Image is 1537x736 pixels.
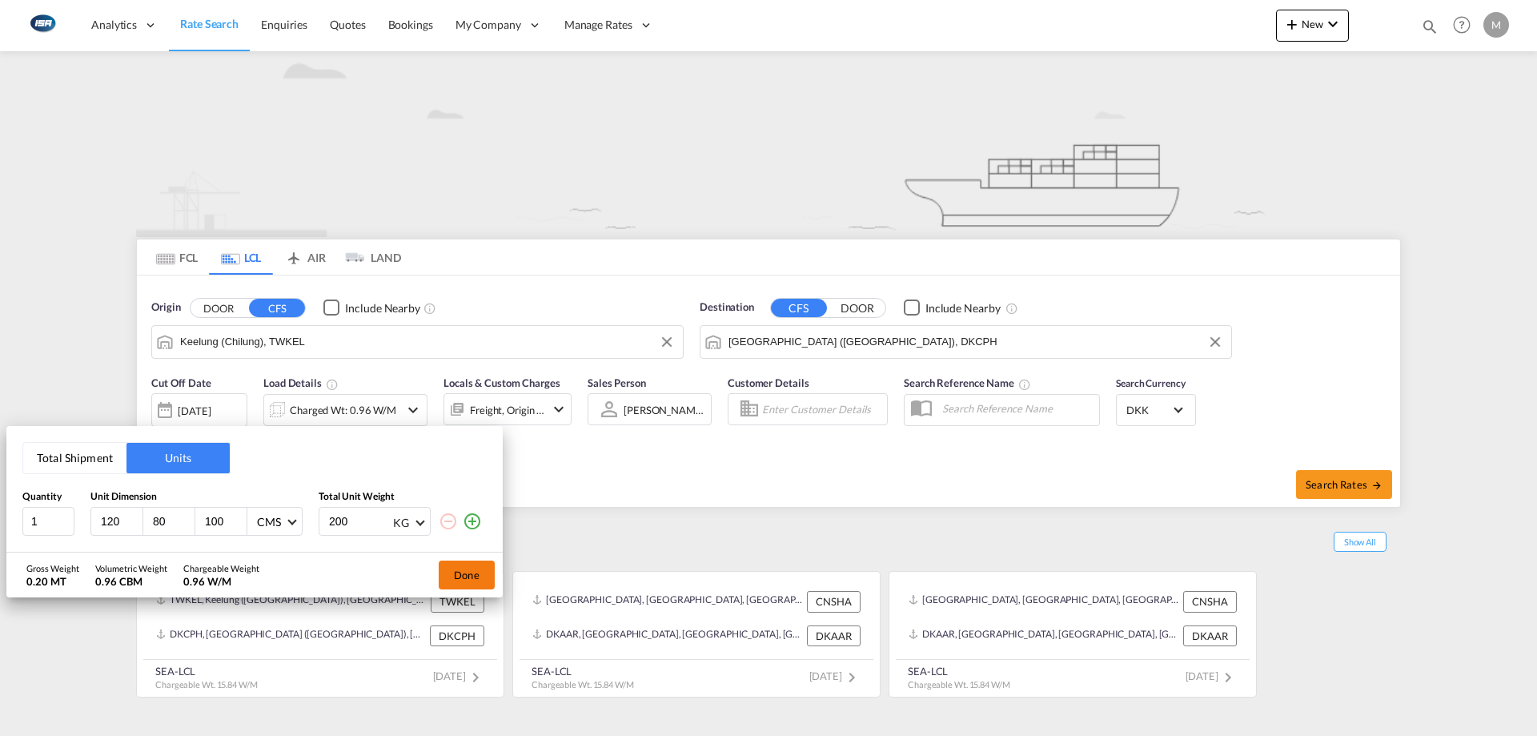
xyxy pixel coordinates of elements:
[126,443,230,473] button: Units
[203,514,247,529] input: H
[95,574,167,589] div: 0.96 CBM
[22,507,74,536] input: Qty
[95,562,167,574] div: Volumetric Weight
[26,562,79,574] div: Gross Weight
[463,512,482,531] md-icon: icon-plus-circle-outline
[99,514,142,529] input: L
[257,515,281,529] div: CMS
[26,574,79,589] div: 0.20 MT
[439,561,495,589] button: Done
[90,490,303,504] div: Unit Dimension
[183,574,259,589] div: 0.96 W/M
[22,490,74,504] div: Quantity
[327,508,391,535] input: Enter weight
[393,516,409,529] div: KG
[439,512,458,531] md-icon: icon-minus-circle-outline
[151,514,195,529] input: W
[23,443,126,473] button: Total Shipment
[183,562,259,574] div: Chargeable Weight
[319,490,487,504] div: Total Unit Weight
